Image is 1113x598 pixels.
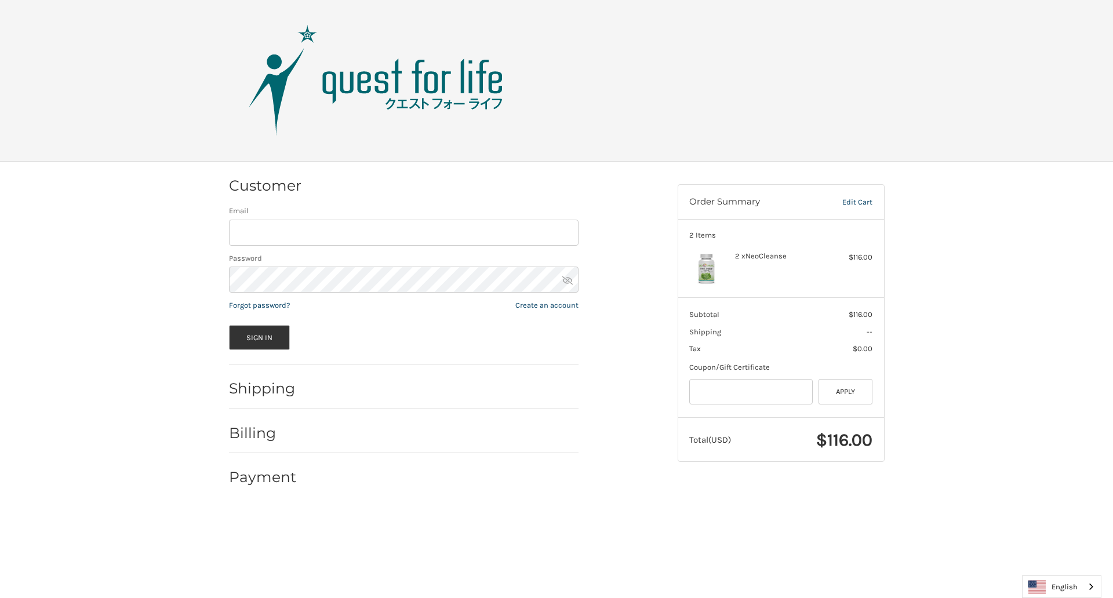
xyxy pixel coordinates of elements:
[229,380,297,398] h2: Shipping
[1022,575,1101,598] aside: Language selected: English
[689,327,721,336] span: Shipping
[689,379,813,405] input: Gift Certificate or Coupon Code
[689,196,818,208] h3: Order Summary
[1023,576,1101,597] a: English
[229,253,579,264] label: Password
[515,301,579,309] a: Create an account
[229,301,290,309] a: Forgot password?
[853,344,872,353] span: $0.00
[229,468,297,486] h2: Payment
[816,429,872,450] span: $116.00
[229,325,290,350] button: Sign In
[229,205,579,217] label: Email
[867,327,872,336] span: --
[231,23,521,138] img: Quest Group
[827,251,872,263] div: $116.00
[689,344,701,353] span: Tax
[689,435,731,445] span: Total (USD)
[229,177,301,195] h2: Customer
[819,379,873,405] button: Apply
[229,424,297,442] h2: Billing
[818,196,872,208] a: Edit Cart
[689,310,719,319] span: Subtotal
[735,251,824,261] h4: 2 x NeoCleanse
[689,231,872,240] h3: 2 Items
[689,362,872,373] div: Coupon/Gift Certificate
[1022,575,1101,598] div: Language
[849,310,872,319] span: $116.00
